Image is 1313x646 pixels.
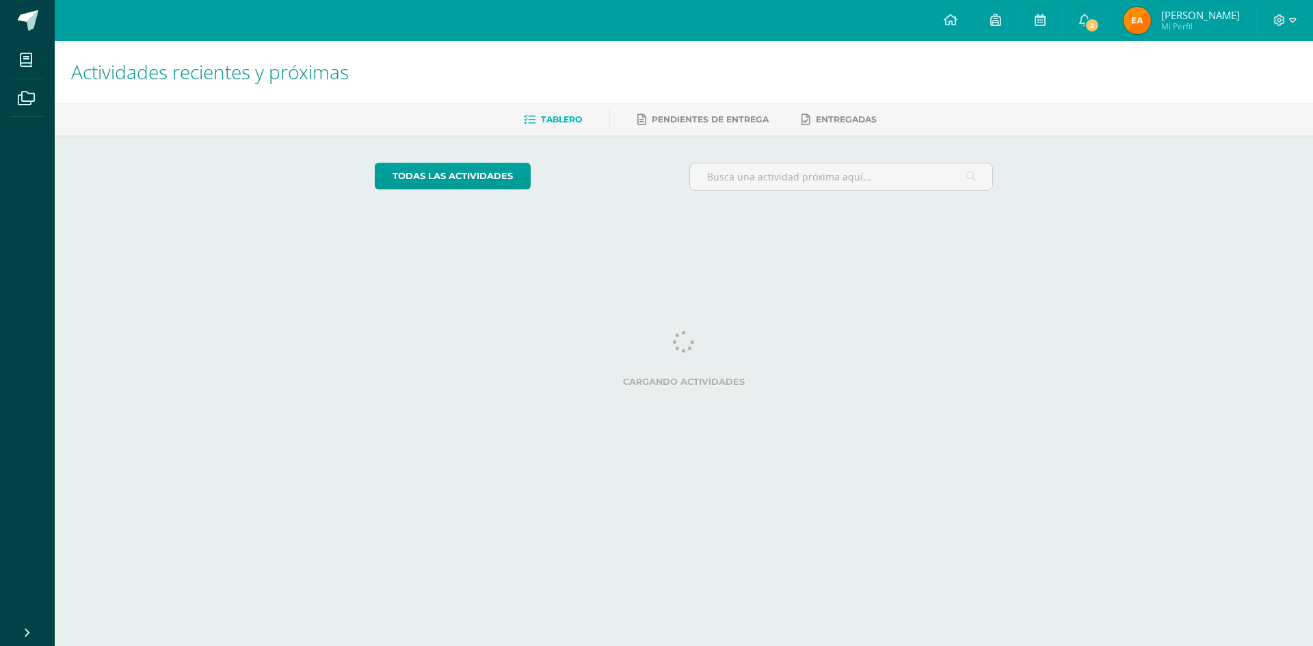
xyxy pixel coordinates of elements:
span: [PERSON_NAME] [1161,8,1240,22]
span: Entregadas [816,114,877,124]
img: c8adb343b97740be45fb554d4d475903.png [1124,7,1151,34]
span: 2 [1085,18,1100,33]
span: Pendientes de entrega [652,114,769,124]
a: Tablero [524,109,582,131]
label: Cargando actividades [375,377,994,387]
span: Actividades recientes y próximas [71,59,349,85]
span: Tablero [541,114,582,124]
span: Mi Perfil [1161,21,1240,32]
a: Pendientes de entrega [637,109,769,131]
a: todas las Actividades [375,163,531,189]
input: Busca una actividad próxima aquí... [690,163,993,190]
a: Entregadas [801,109,877,131]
